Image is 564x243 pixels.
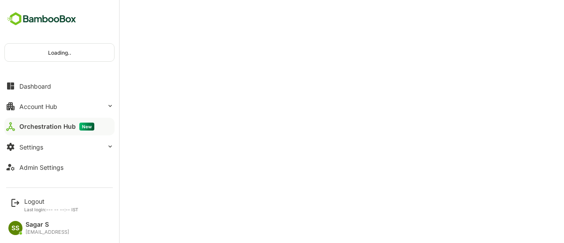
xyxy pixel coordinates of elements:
[26,229,69,235] div: [EMAIL_ADDRESS]
[19,103,57,110] div: Account Hub
[4,77,115,95] button: Dashboard
[5,44,114,61] div: Loading..
[79,123,94,131] span: New
[4,118,115,135] button: Orchestration HubNew
[4,158,115,176] button: Admin Settings
[24,207,78,212] p: Last login: --- -- --:-- IST
[24,198,78,205] div: Logout
[4,138,115,156] button: Settings
[4,11,79,27] img: BambooboxFullLogoMark.5f36c76dfaba33ec1ec1367b70bb1252.svg
[26,221,69,228] div: Sagar S
[19,82,51,90] div: Dashboard
[4,97,115,115] button: Account Hub
[19,143,43,151] div: Settings
[19,123,94,131] div: Orchestration Hub
[19,164,63,171] div: Admin Settings
[8,221,22,235] div: SS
